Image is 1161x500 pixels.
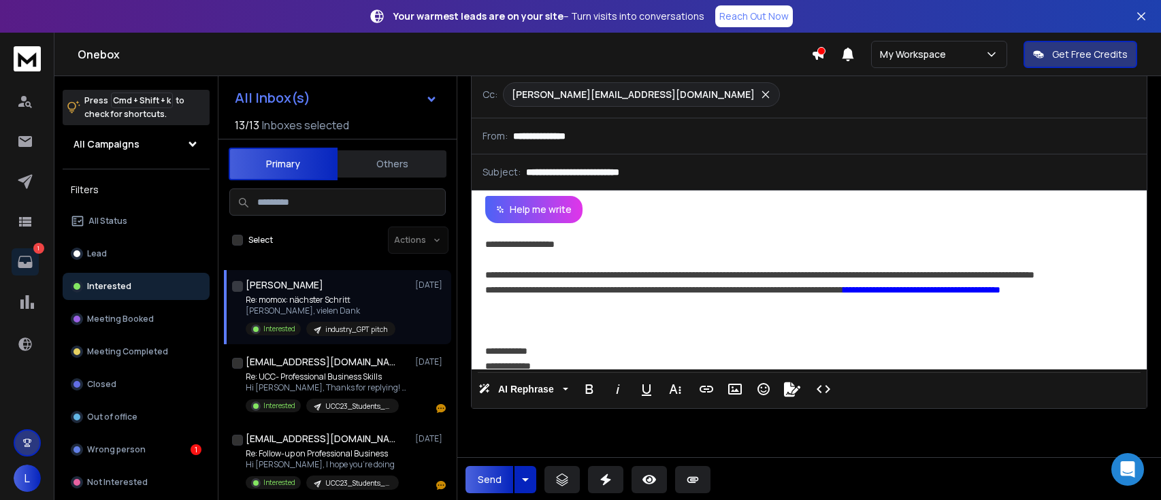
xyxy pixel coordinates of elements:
[722,376,748,403] button: Insert Image (⌘P)
[78,46,811,63] h1: Onebox
[512,88,755,101] p: [PERSON_NAME][EMAIL_ADDRESS][DOMAIN_NAME]
[246,432,395,446] h1: [EMAIL_ADDRESS][DOMAIN_NAME]
[483,129,508,143] p: From:
[415,280,446,290] p: [DATE]
[12,248,39,276] a: 1
[751,376,776,403] button: Emoticons
[73,137,140,151] h1: All Campaigns
[63,436,210,463] button: Wrong person1
[325,401,391,412] p: UCC23_Students_Certificate & Wall Of Love
[483,88,497,101] p: Cc:
[715,5,793,27] a: Reach Out Now
[87,477,148,488] p: Not Interested
[87,346,168,357] p: Meeting Completed
[14,465,41,492] button: L
[63,131,210,158] button: All Campaigns
[63,207,210,235] button: All Status
[246,371,409,382] p: Re: UCC- Professional Business Skills
[393,10,563,22] strong: Your warmest leads are on your site
[325,324,387,335] p: industry_GPT pitch
[63,403,210,431] button: Out of office
[87,314,154,324] p: Meeting Booked
[415,356,446,367] p: [DATE]
[111,93,173,108] span: Cmd + Shift + k
[63,305,210,333] button: Meeting Booked
[248,235,273,246] label: Select
[87,444,146,455] p: Wrong person
[63,338,210,365] button: Meeting Completed
[605,376,631,403] button: Italic (⌘I)
[246,448,399,459] p: Re: Follow-up on Professional Business
[14,46,41,71] img: logo
[495,384,557,395] span: AI Rephrase
[246,459,399,470] p: Hi [PERSON_NAME], I hope you’re doing
[634,376,659,403] button: Underline (⌘U)
[63,180,210,199] h3: Filters
[229,148,338,180] button: Primary
[88,216,127,227] p: All Status
[779,376,805,403] button: Signature
[880,48,951,61] p: My Workspace
[719,10,789,23] p: Reach Out Now
[84,94,184,121] p: Press to check for shortcuts.
[263,401,295,411] p: Interested
[693,376,719,403] button: Insert Link (⌘K)
[393,10,704,23] p: – Turn visits into conversations
[63,469,210,496] button: Not Interested
[33,243,44,254] p: 1
[338,149,446,179] button: Others
[235,117,259,133] span: 13 / 13
[263,478,295,488] p: Interested
[246,382,409,393] p: Hi [PERSON_NAME], Thanks for replying! Professor
[1052,48,1128,61] p: Get Free Credits
[465,466,513,493] button: Send
[87,412,137,422] p: Out of office
[246,305,395,316] p: [PERSON_NAME], vielen Dank
[87,248,107,259] p: Lead
[483,165,521,179] p: Subject:
[246,295,395,305] p: Re: momox: nächster Schritt
[485,196,583,223] button: Help me write
[1111,453,1144,486] div: Open Intercom Messenger
[63,273,210,300] button: Interested
[263,324,295,334] p: Interested
[476,376,571,403] button: AI Rephrase
[63,240,210,267] button: Lead
[811,376,836,403] button: Code View
[262,117,349,133] h3: Inboxes selected
[87,379,116,390] p: Closed
[415,433,446,444] p: [DATE]
[325,478,391,488] p: UCC23_Students_Certificate & Wall Of Love
[63,371,210,398] button: Closed
[246,278,323,292] h1: [PERSON_NAME]
[1024,41,1137,68] button: Get Free Credits
[224,84,448,112] button: All Inbox(s)
[87,281,131,292] p: Interested
[191,444,201,455] div: 1
[246,355,395,369] h1: [EMAIL_ADDRESS][DOMAIN_NAME]
[235,91,310,105] h1: All Inbox(s)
